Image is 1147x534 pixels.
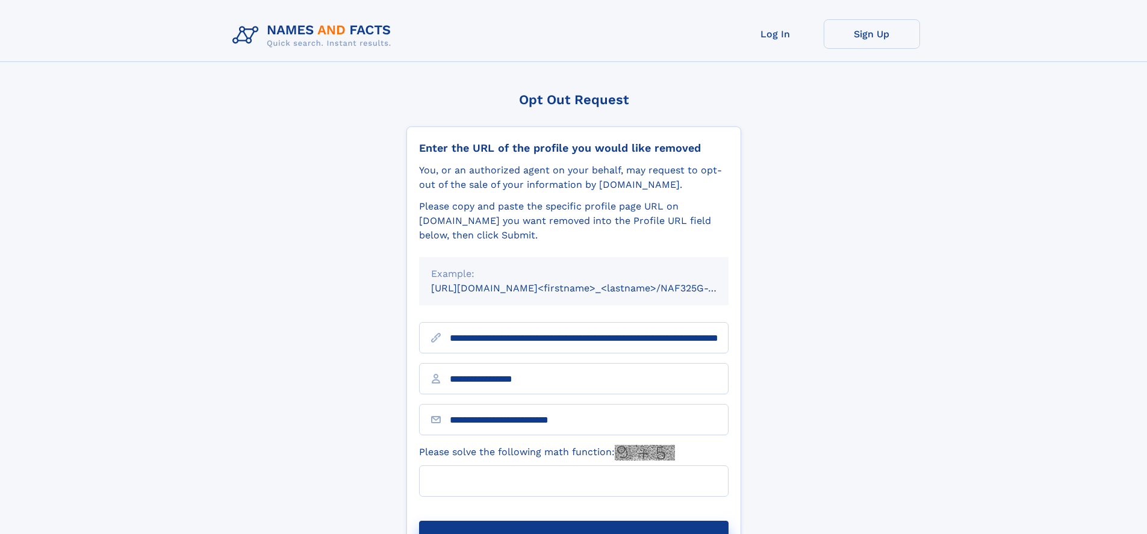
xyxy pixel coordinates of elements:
div: Enter the URL of the profile you would like removed [419,141,729,155]
a: Log In [727,19,824,49]
div: You, or an authorized agent on your behalf, may request to opt-out of the sale of your informatio... [419,163,729,192]
small: [URL][DOMAIN_NAME]<firstname>_<lastname>/NAF325G-xxxxxxxx [431,282,751,294]
div: Please copy and paste the specific profile page URL on [DOMAIN_NAME] you want removed into the Pr... [419,199,729,243]
div: Opt Out Request [406,92,741,107]
div: Example: [431,267,716,281]
img: Logo Names and Facts [228,19,401,52]
a: Sign Up [824,19,920,49]
label: Please solve the following math function: [419,445,675,461]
